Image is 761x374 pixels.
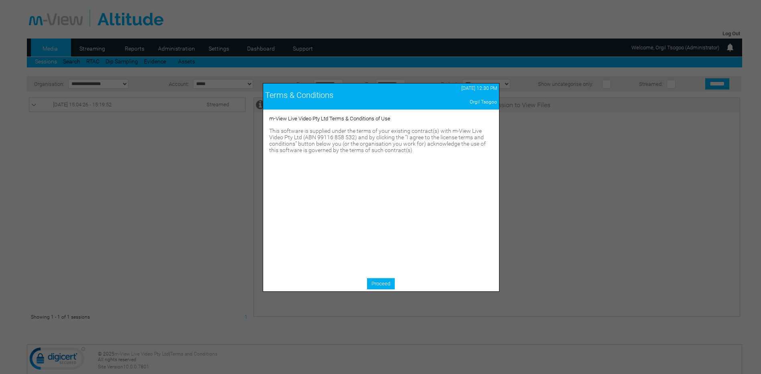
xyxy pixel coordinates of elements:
img: bell24.png [725,43,735,52]
div: Terms & Conditions [265,90,413,100]
td: [DATE] 12:30 PM [415,83,499,93]
a: Proceed [367,278,395,289]
span: m-View Live Video Pty Ltd Terms & Conditions of Use [269,116,390,122]
td: Orgil Tsogoo [415,97,499,107]
span: This software is supplied under the terms of your existing contract(s) with m-View Live Video Pty... [269,128,486,153]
